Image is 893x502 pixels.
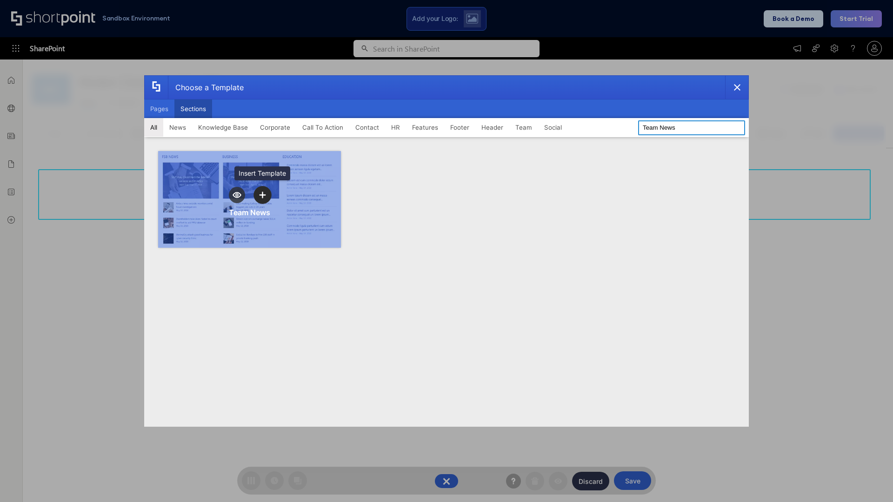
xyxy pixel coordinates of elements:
[406,118,444,137] button: Features
[349,118,385,137] button: Contact
[144,75,749,427] div: template selector
[254,118,296,137] button: Corporate
[192,118,254,137] button: Knowledge Base
[538,118,568,137] button: Social
[163,118,192,137] button: News
[144,118,163,137] button: All
[509,118,538,137] button: Team
[229,208,270,217] div: Team News
[385,118,406,137] button: HR
[475,118,509,137] button: Header
[444,118,475,137] button: Footer
[168,76,244,99] div: Choose a Template
[174,99,212,118] button: Sections
[296,118,349,137] button: Call To Action
[144,99,174,118] button: Pages
[846,457,893,502] iframe: Chat Widget
[638,120,745,135] input: Search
